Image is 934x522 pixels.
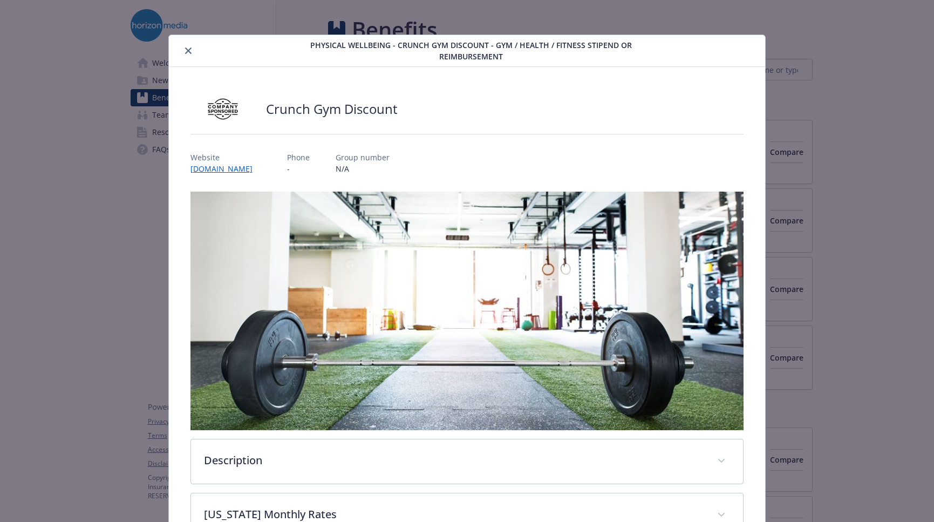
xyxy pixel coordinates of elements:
[295,39,648,62] span: Physical Wellbeing - Crunch Gym Discount - Gym / Health / Fitness Stipend or reimbursement
[266,100,398,118] h2: Crunch Gym Discount
[190,192,744,430] img: banner
[190,152,261,163] p: Website
[182,44,195,57] button: close
[190,164,261,174] a: [DOMAIN_NAME]
[336,152,390,163] p: Group number
[336,163,390,174] p: N/A
[204,452,705,469] p: Description
[191,439,744,484] div: Description
[287,163,310,174] p: -
[287,152,310,163] p: Phone
[190,93,255,125] img: Company Sponsored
